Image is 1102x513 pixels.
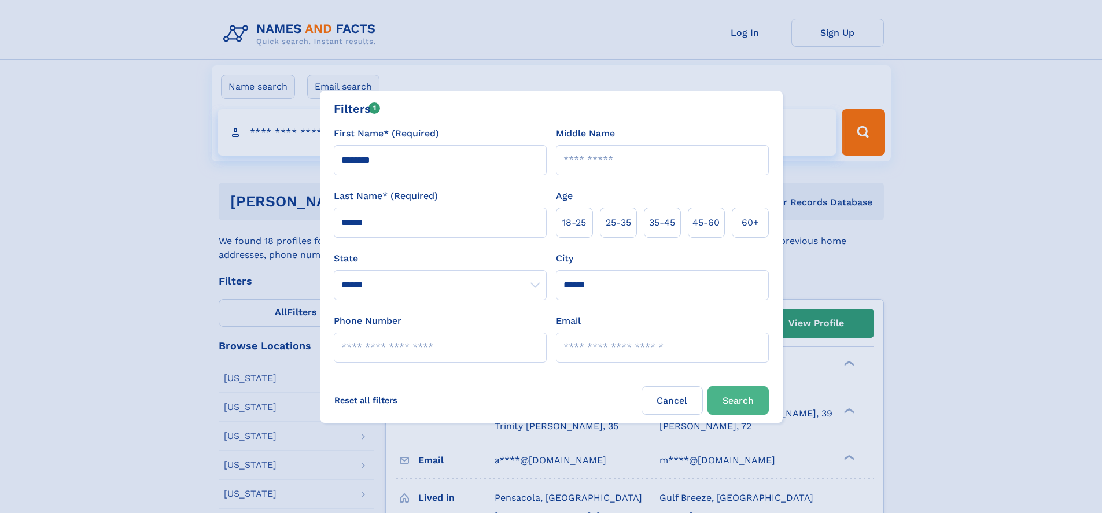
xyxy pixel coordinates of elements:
label: Email [556,314,581,328]
span: 60+ [742,216,759,230]
label: Cancel [642,386,703,415]
label: Age [556,189,573,203]
label: Middle Name [556,127,615,141]
label: Reset all filters [327,386,405,414]
span: 18‑25 [562,216,586,230]
div: Filters [334,100,381,117]
label: Phone Number [334,314,401,328]
label: State [334,252,547,265]
button: Search [707,386,769,415]
span: 25‑35 [606,216,631,230]
span: 35‑45 [649,216,675,230]
label: Last Name* (Required) [334,189,438,203]
label: First Name* (Required) [334,127,439,141]
label: City [556,252,573,265]
span: 45‑60 [692,216,720,230]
